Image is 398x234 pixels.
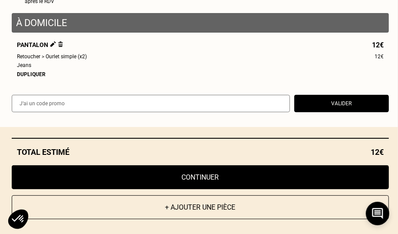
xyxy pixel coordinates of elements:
button: Continuer [12,165,389,189]
span: Pantalon [17,41,63,49]
input: J‘ai un code promo [12,95,290,112]
div: Dupliquer [17,71,384,77]
span: Retoucher > Ourlet simple (x2) [17,53,87,60]
span: 12€ [375,53,384,60]
span: 12€ [371,147,384,157]
p: À domicile [16,17,385,28]
span: 12€ [372,41,384,49]
span: Jeans [17,62,31,69]
button: Valider [294,95,389,112]
div: Total estimé [12,147,389,157]
button: + Ajouter une pièce [12,195,389,219]
img: Éditer [50,41,56,47]
img: Supprimer [58,41,63,47]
